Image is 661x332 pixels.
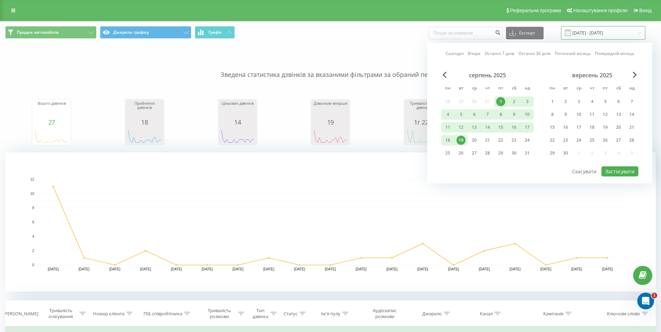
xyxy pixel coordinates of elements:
[482,84,493,94] abbr: четвер
[496,149,505,158] div: 29
[599,122,612,133] div: пт 19 вер 2025 р.
[232,267,244,271] text: [DATE]
[494,109,507,120] div: пт 8 серп 2025 р.
[574,97,583,106] div: 3
[3,311,38,317] div: [PERSON_NAME]
[313,126,348,147] div: A chart.
[612,135,625,145] div: сб 27 вер 2025 р.
[469,84,479,94] abbr: середа
[614,110,623,119] div: 13
[34,101,69,119] div: Всього дзвінків
[601,166,638,176] button: Застосувати
[448,267,459,271] text: [DATE]
[548,97,557,106] div: 1
[441,72,534,79] div: серпень 2025
[587,84,597,94] abbr: четвер
[386,267,398,271] text: [DATE]
[456,123,466,132] div: 12
[470,110,479,119] div: 6
[509,267,521,271] text: [DATE]
[627,110,636,119] div: 14
[523,110,532,119] div: 10
[483,123,492,132] div: 14
[5,56,656,79] p: Зведена статистика дзвінків за вказаними фільтрами за обраний період
[144,311,182,317] div: ПІБ співробітника
[546,96,559,107] div: пн 1 вер 2025 р.
[32,249,34,253] text: 2
[48,267,59,271] text: [DATE]
[468,50,481,57] a: Вчора
[518,50,551,57] a: Останні 30 днів
[587,136,597,145] div: 25
[30,177,34,181] text: 12
[614,123,623,132] div: 20
[30,192,34,196] text: 10
[613,84,624,94] abbr: субота
[574,110,583,119] div: 10
[509,123,518,132] div: 16
[294,267,305,271] text: [DATE]
[607,311,640,317] div: Ключове слово
[443,149,452,158] div: 25
[560,84,571,94] abbr: вівторок
[208,30,222,35] span: Графік
[127,126,162,147] svg: A chart.
[443,123,452,132] div: 11
[454,122,468,133] div: вт 12 серп 2025 р.
[220,101,255,119] div: Цільових дзвінків
[5,26,97,39] button: Продаж автомобілів
[572,109,585,120] div: ср 10 вер 2025 р.
[523,136,532,145] div: 24
[34,126,69,147] div: A chart.
[585,109,599,120] div: чт 11 вер 2025 р.
[470,149,479,158] div: 27
[481,148,494,158] div: чт 28 серп 2025 р.
[365,308,405,319] div: Аудіозапис розмови
[263,267,275,271] text: [DATE]
[321,311,340,317] div: Ім'я пулу
[571,267,582,271] text: [DATE]
[574,136,583,145] div: 24
[93,311,124,317] div: Номер клієнта
[548,110,557,119] div: 8
[506,27,544,39] button: Експорт
[202,267,213,271] text: [DATE]
[44,308,78,319] div: Тривалість очікування
[521,122,534,133] div: нд 17 серп 2025 р.
[509,110,518,119] div: 9
[494,122,507,133] div: пт 15 серп 2025 р.
[479,267,490,271] text: [DATE]
[559,109,572,120] div: вт 9 вер 2025 р.
[507,96,521,107] div: сб 2 серп 2025 р.
[454,148,468,158] div: вт 26 серп 2025 р.
[456,149,466,158] div: 26
[587,97,597,106] div: 4
[601,110,610,119] div: 12
[625,96,638,107] div: нд 7 вер 2025 р.
[313,101,348,119] div: Дзвонили вперше
[78,267,90,271] text: [DATE]
[601,123,610,132] div: 19
[454,109,468,120] div: вт 5 серп 2025 р.
[546,109,559,120] div: пн 8 вер 2025 р.
[585,135,599,145] div: чт 25 вер 2025 р.
[507,148,521,158] div: сб 30 серп 2025 р.
[195,26,235,39] button: Графік
[523,149,532,158] div: 31
[494,148,507,158] div: пт 29 серп 2025 р.
[32,235,34,238] text: 4
[284,311,298,317] div: Статус
[522,84,532,94] abbr: неділя
[468,122,481,133] div: ср 13 серп 2025 р.
[568,166,600,176] button: Скасувати
[509,84,519,94] abbr: субота
[456,84,466,94] abbr: вівторок
[5,152,656,292] svg: A chart.
[468,109,481,120] div: ср 6 серп 2025 р.
[625,122,638,133] div: нд 21 вер 2025 р.
[441,109,454,120] div: пн 4 серп 2025 р.
[521,135,534,145] div: нд 24 серп 2025 р.
[572,122,585,133] div: ср 17 вер 2025 р.
[496,136,505,145] div: 22
[599,96,612,107] div: пт 5 вер 2025 р.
